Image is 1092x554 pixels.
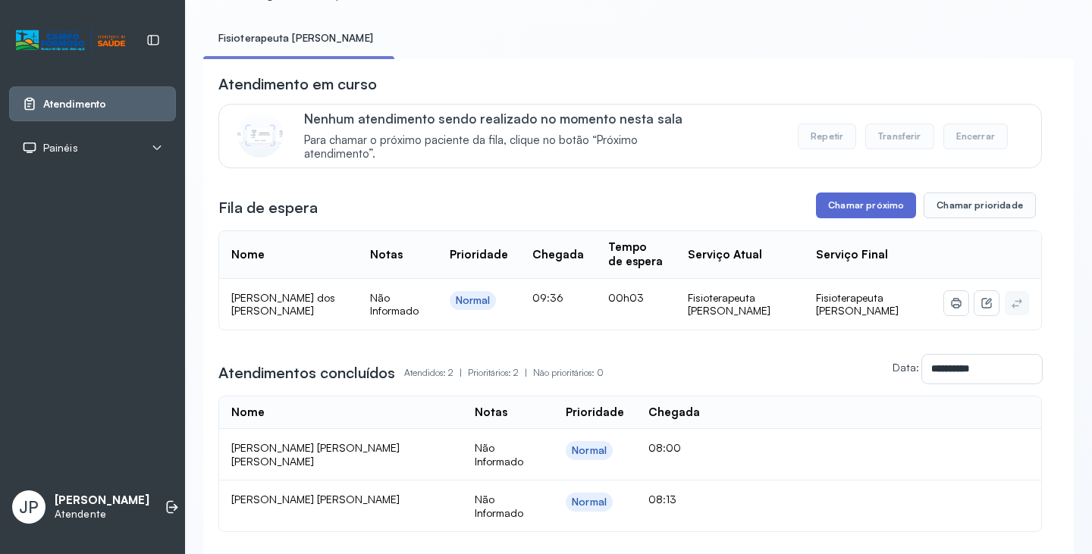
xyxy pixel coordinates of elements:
[525,367,527,378] span: |
[218,197,318,218] h3: Fila de espera
[304,111,705,127] p: Nenhum atendimento sendo realizado no momento nesta sala
[304,133,705,162] span: Para chamar o próximo paciente da fila, clique no botão “Próximo atendimento”.
[218,362,395,383] h3: Atendimentos concluídos
[533,362,604,383] p: Não prioritários: 0
[456,294,491,307] div: Normal
[648,493,676,505] span: 08:13
[55,508,149,521] p: Atendente
[460,367,462,378] span: |
[572,496,607,509] div: Normal
[816,291,899,318] span: Fisioterapeuta [PERSON_NAME]
[43,98,106,111] span: Atendimento
[475,493,523,519] span: Não Informado
[237,112,283,158] img: Imagem de CalloutCard
[865,124,934,149] button: Transferir
[893,361,919,374] label: Data:
[688,291,792,318] div: Fisioterapeuta [PERSON_NAME]
[688,248,762,262] div: Serviço Atual
[475,405,507,420] div: Notas
[231,405,265,420] div: Nome
[648,405,700,420] div: Chegada
[370,291,419,318] span: Não Informado
[231,493,400,505] span: [PERSON_NAME] [PERSON_NAME]
[450,248,508,262] div: Prioridade
[608,291,644,304] span: 00h03
[572,444,607,457] div: Normal
[55,493,149,508] p: [PERSON_NAME]
[648,441,681,454] span: 08:00
[218,74,377,95] h3: Atendimento em curso
[231,441,400,468] span: [PERSON_NAME] [PERSON_NAME] [PERSON_NAME]
[231,291,335,318] span: [PERSON_NAME] dos [PERSON_NAME]
[566,405,624,420] div: Prioridade
[816,248,888,262] div: Serviço Final
[43,142,78,155] span: Painéis
[532,248,584,262] div: Chegada
[22,96,163,111] a: Atendimento
[203,26,388,51] a: Fisioterapeuta [PERSON_NAME]
[798,124,856,149] button: Repetir
[475,441,523,468] span: Não Informado
[924,192,1036,218] button: Chamar prioridade
[468,362,533,383] p: Prioritários: 2
[16,28,125,53] img: Logotipo do estabelecimento
[370,248,403,262] div: Notas
[231,248,265,262] div: Nome
[532,291,563,304] span: 09:36
[404,362,468,383] p: Atendidos: 2
[816,192,916,218] button: Chamar próximo
[608,240,664,269] div: Tempo de espera
[943,124,1008,149] button: Encerrar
